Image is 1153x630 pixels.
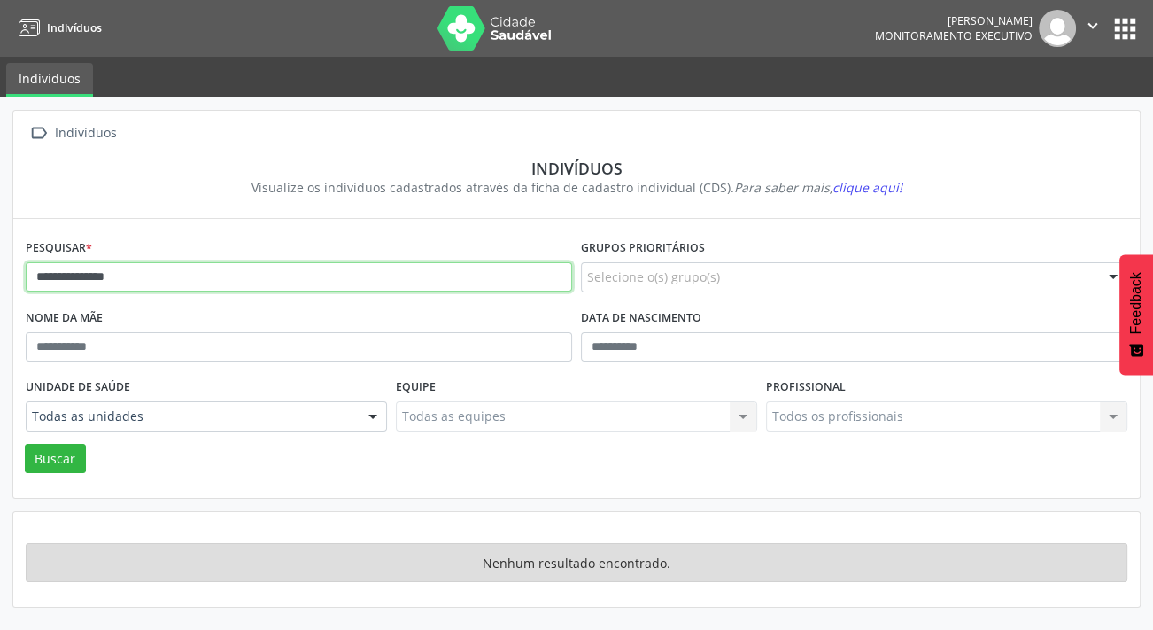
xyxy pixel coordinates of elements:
[1128,272,1144,334] span: Feedback
[26,374,130,401] label: Unidade de saúde
[26,235,92,262] label: Pesquisar
[1083,16,1103,35] i: 
[1076,10,1110,47] button: 
[12,13,102,43] a: Indivíduos
[26,121,51,146] i: 
[47,20,102,35] span: Indivíduos
[875,28,1033,43] span: Monitoramento Executivo
[32,408,351,425] span: Todas as unidades
[766,374,846,401] label: Profissional
[25,444,86,474] button: Buscar
[38,159,1115,178] div: Indivíduos
[1039,10,1076,47] img: img
[26,121,120,146] a:  Indivíduos
[734,179,902,196] i: Para saber mais,
[38,178,1115,197] div: Visualize os indivíduos cadastrados através da ficha de cadastro individual (CDS).
[396,374,436,401] label: Equipe
[6,63,93,97] a: Indivíduos
[581,235,705,262] label: Grupos prioritários
[26,305,103,332] label: Nome da mãe
[1110,13,1141,44] button: apps
[1119,254,1153,375] button: Feedback - Mostrar pesquisa
[832,179,902,196] span: clique aqui!
[26,543,1127,582] div: Nenhum resultado encontrado.
[51,121,120,146] div: Indivíduos
[587,268,720,286] span: Selecione o(s) grupo(s)
[875,13,1033,28] div: [PERSON_NAME]
[581,305,701,332] label: Data de nascimento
